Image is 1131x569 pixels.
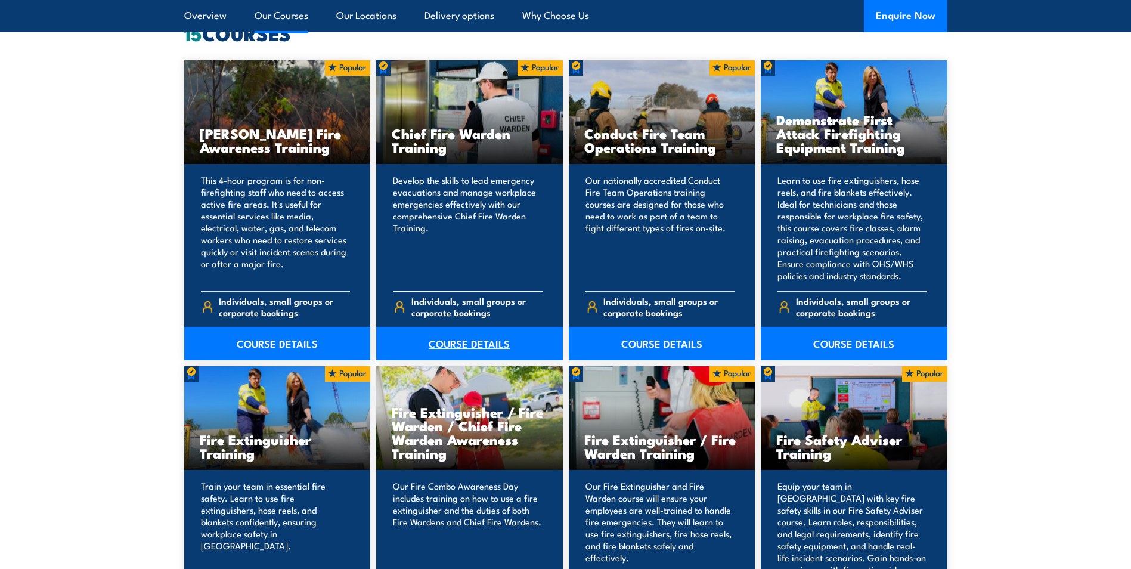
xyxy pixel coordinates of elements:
[201,174,351,282] p: This 4-hour program is for non-firefighting staff who need to access active fire areas. It's usef...
[393,174,543,282] p: Develop the skills to lead emergency evacuations and manage workplace emergencies effectively wit...
[392,405,547,460] h3: Fire Extinguisher / Fire Warden / Chief Fire Warden Awareness Training
[585,174,735,282] p: Our nationally accredited Conduct Fire Team Operations training courses are designed for those wh...
[376,327,563,360] a: COURSE DETAILS
[411,295,543,318] span: Individuals, small groups or corporate bookings
[603,295,735,318] span: Individuals, small groups or corporate bookings
[200,432,355,460] h3: Fire Extinguisher Training
[569,327,755,360] a: COURSE DETAILS
[200,126,355,154] h3: [PERSON_NAME] Fire Awareness Training
[392,126,547,154] h3: Chief Fire Warden Training
[776,113,932,154] h3: Demonstrate First Attack Firefighting Equipment Training
[184,24,947,41] h2: COURSES
[184,18,202,48] strong: 15
[584,126,740,154] h3: Conduct Fire Team Operations Training
[776,432,932,460] h3: Fire Safety Adviser Training
[796,295,927,318] span: Individuals, small groups or corporate bookings
[777,174,927,282] p: Learn to use fire extinguishers, hose reels, and fire blankets effectively. Ideal for technicians...
[761,327,947,360] a: COURSE DETAILS
[584,432,740,460] h3: Fire Extinguisher / Fire Warden Training
[184,327,371,360] a: COURSE DETAILS
[219,295,350,318] span: Individuals, small groups or corporate bookings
